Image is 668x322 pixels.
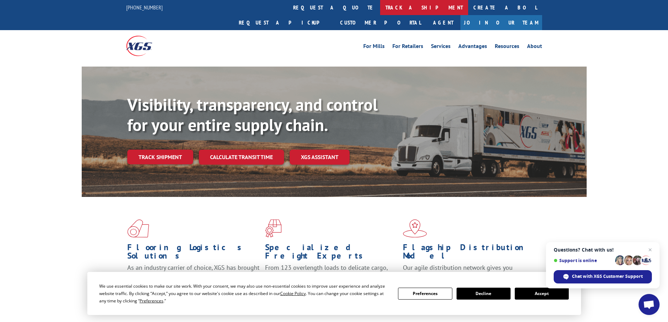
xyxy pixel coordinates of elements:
p: From 123 overlength loads to delicate cargo, our experienced staff knows the best way to move you... [265,263,398,295]
a: Agent [426,15,460,30]
span: Close chat [646,246,654,254]
img: xgs-icon-flagship-distribution-model-red [403,219,427,238]
div: We use essential cookies to make our site work. With your consent, we may also use non-essential ... [99,282,390,304]
a: For Mills [363,43,385,51]
a: Advantages [458,43,487,51]
div: Chat with XGS Customer Support [554,270,652,283]
h1: Flooring Logistics Solutions [127,243,260,263]
span: Our agile distribution network gives you nationwide inventory management on demand. [403,263,532,280]
button: Accept [515,288,569,300]
img: xgs-icon-total-supply-chain-intelligence-red [127,219,149,238]
span: As an industry carrier of choice, XGS has brought innovation and dedication to flooring logistics... [127,263,259,288]
span: Cookie Policy [280,290,306,296]
a: About [527,43,542,51]
div: Cookie Consent Prompt [87,272,581,315]
a: XGS ASSISTANT [290,150,350,165]
button: Decline [457,288,511,300]
h1: Flagship Distribution Model [403,243,535,263]
a: Customer Portal [335,15,426,30]
span: Support is online [554,258,613,263]
span: Questions? Chat with us! [554,247,652,253]
a: [PHONE_NUMBER] [126,4,163,11]
a: Calculate transit time [199,150,284,165]
a: For Retailers [392,43,423,51]
button: Preferences [398,288,452,300]
a: Track shipment [127,150,193,164]
span: Preferences [140,298,163,304]
a: Services [431,43,451,51]
img: xgs-icon-focused-on-flooring-red [265,219,282,238]
a: Request a pickup [234,15,335,30]
a: Join Our Team [460,15,542,30]
a: Resources [495,43,519,51]
div: Open chat [639,294,660,315]
b: Visibility, transparency, and control for your entire supply chain. [127,94,378,136]
span: Chat with XGS Customer Support [572,273,643,280]
h1: Specialized Freight Experts [265,243,398,263]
